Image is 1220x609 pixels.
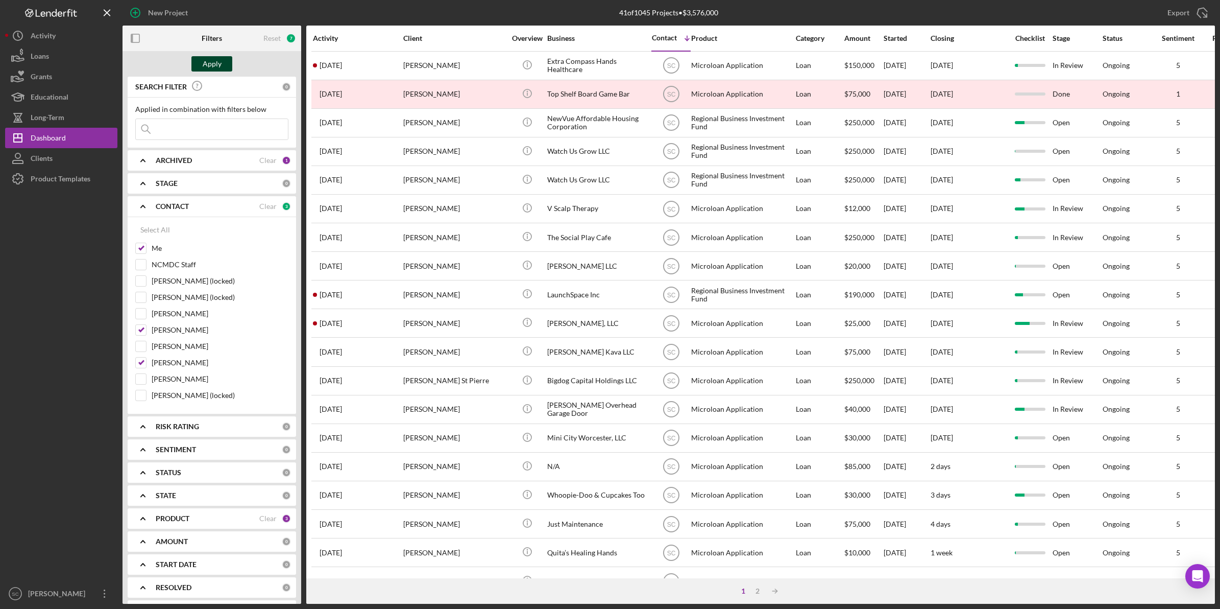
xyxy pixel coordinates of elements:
div: [PERSON_NAME] [403,539,505,566]
time: [DATE] [931,290,953,299]
div: [DATE] [884,510,930,537]
time: 2025-05-06 18:16 [320,233,342,242]
time: 2025-07-01 14:47 [320,119,342,127]
div: Ongoing [1103,348,1130,356]
time: [DATE] [931,147,953,155]
div: 3 [282,514,291,523]
div: Open [1053,510,1102,537]
div: [PERSON_NAME] Kava LLC [547,338,649,365]
div: 5 [1153,176,1204,184]
div: $20,000 [844,252,883,279]
time: 2025-02-18 14:28 [320,176,342,184]
div: $250,000 [844,367,883,394]
label: [PERSON_NAME] (locked) [152,390,288,401]
b: CONTACT [156,202,189,210]
text: SC [667,435,675,442]
label: [PERSON_NAME] [152,309,288,319]
div: Ongoing [1103,147,1130,155]
button: Clients [5,148,117,169]
div: [DATE] [884,338,930,365]
text: SC [667,177,675,184]
div: Loan [796,224,843,251]
b: RISK RATING [156,423,199,431]
div: [DATE] [884,396,930,423]
text: SC [667,549,675,556]
div: NewVue Affordable Housing Corporation [547,109,649,136]
time: 2025-07-14 20:42 [320,549,342,557]
div: [PERSON_NAME] [403,195,505,222]
div: Microloan Application [691,453,793,480]
div: [DATE] [884,109,930,136]
div: [PERSON_NAME] [403,81,505,108]
div: Microloan Application [691,510,793,537]
div: In Review [1053,338,1102,365]
div: N/A [547,453,649,480]
div: Ongoing [1103,434,1130,442]
div: Loan [796,539,843,566]
div: Regional Business Investment Fund [691,167,793,194]
div: 5 [1153,291,1204,299]
div: Loan [796,453,843,480]
div: Reset [263,34,281,42]
time: 2025-07-01 19:17 [320,262,342,270]
a: Product Templates [5,169,117,189]
button: Educational [5,87,117,107]
div: [PERSON_NAME] [403,52,505,79]
div: $250,000 [844,167,883,194]
text: SC [667,91,675,98]
div: Microloan Application [691,482,793,509]
div: Microloan Application [691,396,793,423]
time: 2025-08-19 16:41 [320,319,342,327]
div: Bigdog Capital Holdings LLC [547,367,649,394]
div: Dashboard [31,128,66,151]
div: 5 [1153,262,1204,270]
div: Open [1053,252,1102,279]
div: Loan [796,367,843,394]
time: [DATE] [931,204,953,213]
div: Microloan Application [691,539,793,566]
b: Filters [202,34,222,42]
a: Loans [5,46,117,66]
time: [DATE] [931,233,953,242]
div: Regional Business Investment Fund [691,138,793,165]
div: Loan [796,167,843,194]
time: [DATE] [931,89,953,98]
div: [PERSON_NAME] [403,425,505,452]
div: Done [1053,81,1102,108]
time: 2025-06-18 09:29 [320,405,342,413]
div: Ongoing [1103,90,1130,98]
time: 4 days [931,520,950,528]
div: Ongoing [1103,262,1130,270]
div: [PERSON_NAME] LLC [547,252,649,279]
button: Apply [191,56,232,72]
text: SC [667,378,675,385]
text: SC [667,291,675,298]
div: Ongoing [1103,462,1130,471]
div: Watch Us Grow LLC [547,138,649,165]
div: [PERSON_NAME] [403,510,505,537]
div: Open [1053,539,1102,566]
div: Started [884,34,930,42]
div: [PERSON_NAME] [403,453,505,480]
div: Microloan Application [691,338,793,365]
div: Select All [140,220,170,240]
div: $75,000 [844,338,883,365]
div: [PERSON_NAME] Overhead Garage Door [547,396,649,423]
div: V Scalp Therapy [547,195,649,222]
text: SC [667,120,675,127]
b: AMOUNT [156,537,188,546]
button: New Project [123,3,198,23]
div: $40,000 [844,396,883,423]
text: SC [667,492,675,499]
time: [DATE] [931,347,953,356]
div: [DATE] [884,539,930,566]
div: Top Shelf Board Game Bar [547,81,649,108]
div: $250,000 [844,138,883,165]
div: $30,000 [844,425,883,452]
div: 5 [1153,204,1204,213]
b: STAGE [156,179,178,188]
div: 5 [1153,491,1204,499]
div: [PERSON_NAME], LLC [547,310,649,337]
div: Apply [203,56,222,72]
div: Open [1053,138,1102,165]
